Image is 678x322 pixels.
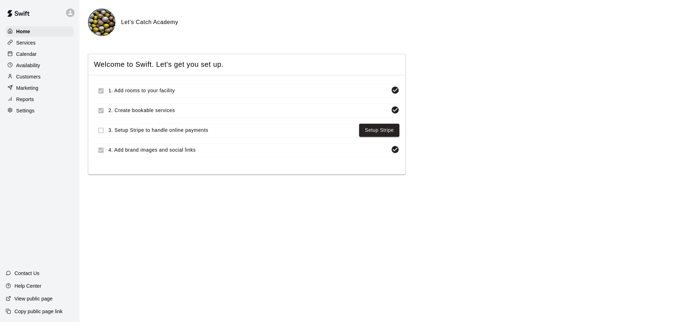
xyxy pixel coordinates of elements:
[6,71,74,82] a: Customers
[6,49,74,59] a: Calendar
[16,51,37,58] p: Calendar
[16,28,30,35] p: Home
[89,10,115,36] img: Let's Catch Academy logo
[16,62,40,69] p: Availability
[14,295,53,302] p: View public page
[6,83,74,93] a: Marketing
[121,18,178,27] h6: Let's Catch Academy
[359,124,399,137] button: Setup Stripe
[6,37,74,48] a: Services
[6,105,74,116] a: Settings
[16,107,35,114] p: Settings
[16,73,41,80] p: Customers
[108,127,356,134] span: 3. Setup Stripe to handle online payments
[16,39,36,46] p: Services
[365,126,394,135] a: Setup Stripe
[16,84,38,92] p: Marketing
[14,270,40,277] p: Contact Us
[108,107,388,114] span: 2. Create bookable services
[94,60,400,69] span: Welcome to Swift. Let's get you set up.
[108,87,388,94] span: 1. Add rooms to your facility
[6,60,74,71] a: Availability
[14,282,41,289] p: Help Center
[6,94,74,105] a: Reports
[16,96,34,103] p: Reports
[14,308,63,315] p: Copy public page link
[6,26,74,37] a: Home
[108,146,388,154] span: 4. Add brand images and social links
